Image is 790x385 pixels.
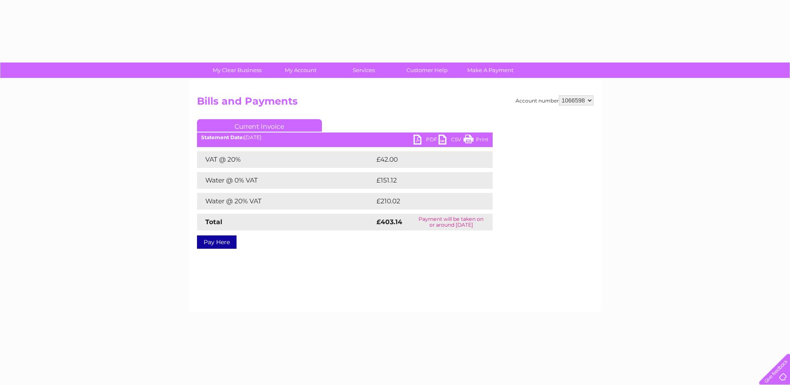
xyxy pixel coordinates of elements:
[376,218,402,226] strong: £403.14
[439,135,464,147] a: CSV
[197,119,322,132] a: Current Invoice
[374,172,476,189] td: £151.12
[197,151,374,168] td: VAT @ 20%
[374,151,476,168] td: £42.00
[197,172,374,189] td: Water @ 0% VAT
[516,95,593,105] div: Account number
[203,62,272,78] a: My Clear Business
[464,135,488,147] a: Print
[205,218,222,226] strong: Total
[374,193,477,210] td: £210.02
[266,62,335,78] a: My Account
[197,95,593,111] h2: Bills and Payments
[329,62,398,78] a: Services
[197,135,493,140] div: [DATE]
[414,135,439,147] a: PDF
[410,214,492,230] td: Payment will be taken on or around [DATE]
[197,193,374,210] td: Water @ 20% VAT
[201,134,244,140] b: Statement Date:
[197,235,237,249] a: Pay Here
[456,62,525,78] a: Make A Payment
[393,62,461,78] a: Customer Help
